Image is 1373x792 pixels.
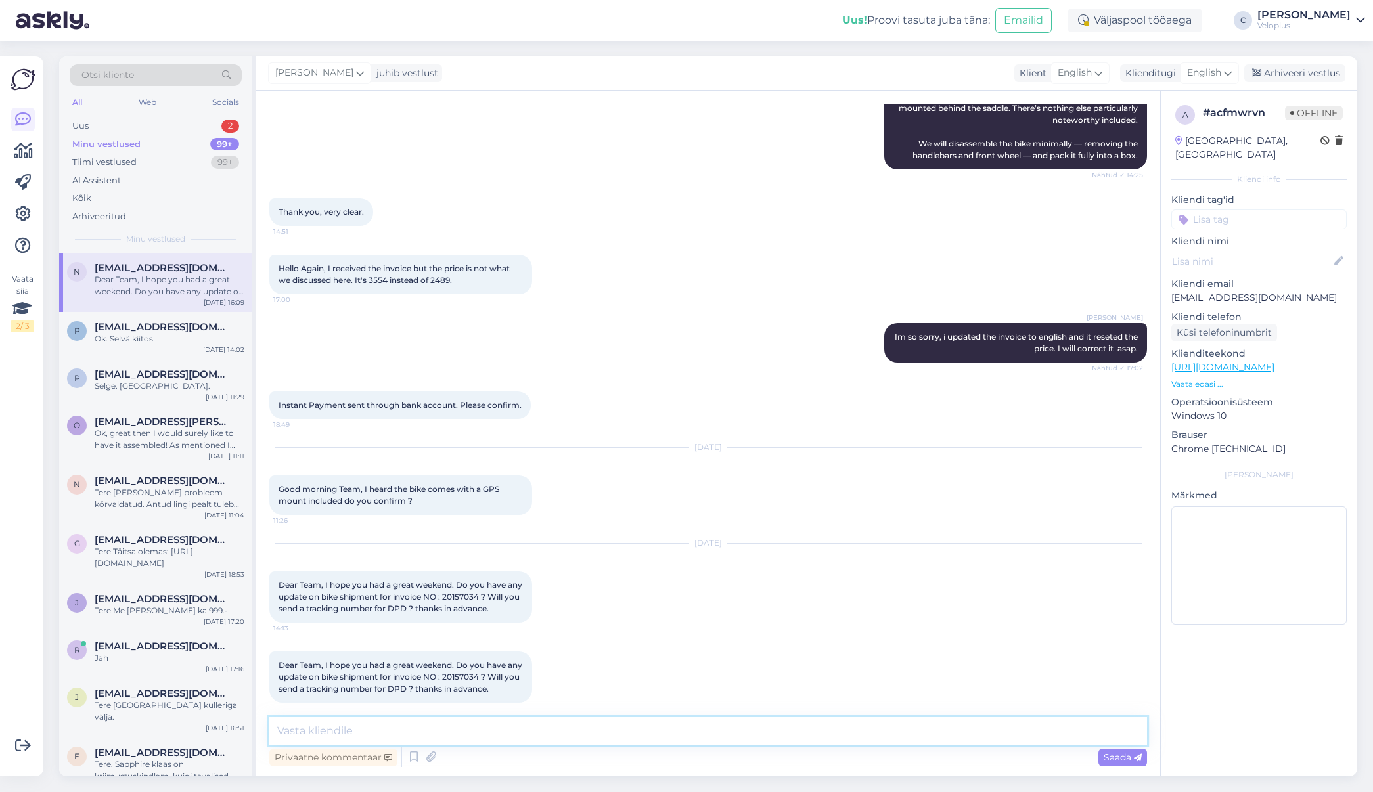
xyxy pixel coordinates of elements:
[1203,105,1285,121] div: # acfmwrvn
[1014,66,1047,80] div: Klient
[95,747,231,759] span: elenkamonch@mail.ru
[279,484,501,506] span: Good morning Team, I heard the bike comes with a GPS mount included do you confirm ?
[273,295,323,305] span: 17:00
[95,380,244,392] div: Selge. [GEOGRAPHIC_DATA].
[1171,347,1347,361] p: Klienditeekond
[75,598,79,607] span: j
[204,297,244,307] div: [DATE] 16:09
[273,227,323,236] span: 14:51
[1171,409,1347,423] p: Windows 10
[208,451,244,461] div: [DATE] 11:11
[206,723,244,733] div: [DATE] 16:51
[1171,442,1347,456] p: Chrome [TECHNICAL_ID]
[204,510,244,520] div: [DATE] 11:04
[95,699,244,723] div: Tere [GEOGRAPHIC_DATA] kulleriga välja.
[74,267,80,276] span: n
[74,751,79,761] span: e
[74,420,80,430] span: o
[1171,469,1347,481] div: [PERSON_NAME]
[279,263,512,285] span: Hello Again, I received the invoice but the price is not what we discussed here. It's 3554 instea...
[95,688,231,699] span: jegors.p@inbox.lv
[1058,66,1092,80] span: English
[269,537,1147,549] div: [DATE]
[1171,173,1347,185] div: Kliendi info
[95,759,244,782] div: Tere. Sapphire klaas on kriimustuskindlam, kuigi tavalised klaasid on ka täitsa tugevad.
[842,12,990,28] div: Proovi tasuta juba täna:
[895,332,1140,353] span: Im so sorry, i updated the invoice to english and it reseted the price. I will correct it asap.
[95,534,231,546] span: goodmitriy@gmail.com
[273,420,323,429] span: 18:49
[1187,66,1221,80] span: English
[1092,170,1143,180] span: Nähtud ✓ 14:25
[1068,9,1202,32] div: Väljaspool tööaega
[74,645,80,655] span: r
[75,692,79,702] span: j
[279,660,524,693] span: Dear Team, I hope you had a great weekend. Do you have any update on bike shipment for invoice NO...
[203,345,244,355] div: [DATE] 14:02
[74,373,80,383] span: p
[11,320,34,332] div: 2 / 3
[211,156,239,169] div: 99+
[1234,11,1252,30] div: C
[371,66,438,80] div: juhib vestlust
[1171,234,1347,248] p: Kliendi nimi
[204,569,244,579] div: [DATE] 18:53
[210,138,239,151] div: 99+
[81,68,134,82] span: Otsi kliente
[995,8,1052,33] button: Emailid
[273,623,323,633] span: 14:13
[95,428,244,451] div: Ok, great then I would surely like to have it assembled! As mentioned I already ordered the bike,...
[275,66,353,80] span: [PERSON_NAME]
[1257,10,1365,31] a: [PERSON_NAME]Veloplus
[95,652,244,664] div: Jah
[1171,209,1347,229] input: Lisa tag
[279,400,522,410] span: Instant Payment sent through bank account. Please confirm.
[74,479,80,489] span: n
[279,207,364,217] span: Thank you, very clear.
[72,174,121,187] div: AI Assistent
[72,192,91,205] div: Kõik
[72,210,126,223] div: Arhiveeritud
[1120,66,1176,80] div: Klienditugi
[273,516,323,525] span: 11:26
[1171,277,1347,291] p: Kliendi email
[1182,110,1188,120] span: a
[1244,64,1345,82] div: Arhiveeri vestlus
[72,120,89,133] div: Uus
[1172,254,1332,269] input: Lisa nimi
[1285,106,1343,120] span: Offline
[1104,751,1142,763] span: Saada
[221,120,239,133] div: 2
[1092,363,1143,373] span: Nähtud ✓ 17:02
[1087,313,1143,322] span: [PERSON_NAME]
[1175,134,1320,162] div: [GEOGRAPHIC_DATA], [GEOGRAPHIC_DATA]
[95,333,244,345] div: Ok. Selvä kiitos
[210,94,242,111] div: Socials
[1171,378,1347,390] p: Vaata edasi ...
[1257,10,1351,20] div: [PERSON_NAME]
[72,138,141,151] div: Minu vestlused
[74,539,80,548] span: g
[95,416,231,428] span: olli.t.tapio@outlook.com
[95,321,231,333] span: pasipenttila7@gmail.com
[1171,193,1347,207] p: Kliendi tag'id
[72,156,137,169] div: Tiimi vestlused
[95,546,244,569] div: Tere Täitsa olemas: [URL][DOMAIN_NAME]
[95,262,231,274] span: nassim.zinebi@gmail.com
[206,392,244,402] div: [DATE] 11:29
[11,67,35,92] img: Askly Logo
[1171,310,1347,324] p: Kliendi telefon
[204,617,244,627] div: [DATE] 17:20
[136,94,159,111] div: Web
[842,14,867,26] b: Uus!
[95,274,244,297] div: Dear Team, I hope you had a great weekend. Do you have any update on bike shipment for invoice NO...
[11,273,34,332] div: Vaata siia
[279,580,524,613] span: Dear Team, I hope you had a great weekend. Do you have any update on bike shipment for invoice NO...
[1171,428,1347,442] p: Brauser
[126,233,185,245] span: Minu vestlused
[273,703,323,713] span: 16:09
[1257,20,1351,31] div: Veloplus
[95,640,231,652] span: romet.jaamees365@gmail.com
[1171,291,1347,305] p: [EMAIL_ADDRESS][DOMAIN_NAME]
[269,441,1147,453] div: [DATE]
